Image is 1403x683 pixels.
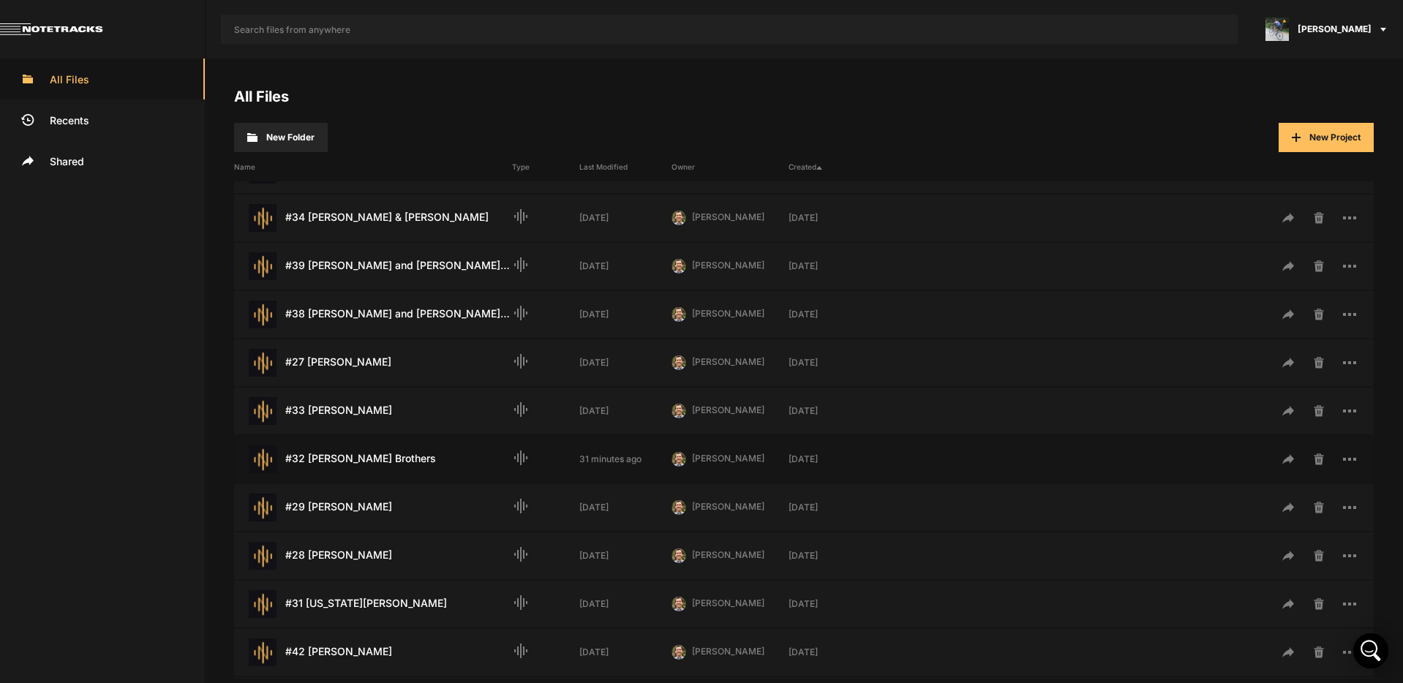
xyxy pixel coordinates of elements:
[234,542,512,570] div: #28 [PERSON_NAME]
[249,204,277,232] img: star-track.png
[234,397,512,425] div: #33 [PERSON_NAME]
[579,356,672,369] div: [DATE]
[692,211,764,222] span: [PERSON_NAME]
[692,356,764,367] span: [PERSON_NAME]
[234,494,512,521] div: #29 [PERSON_NAME]
[512,642,530,660] mat-icon: Audio
[579,597,672,611] div: [DATE]
[672,211,686,225] img: 424769395311cb87e8bb3f69157a6d24
[512,352,530,370] mat-icon: Audio
[234,349,512,377] div: #27 [PERSON_NAME]
[579,211,672,224] div: [DATE]
[579,404,672,418] div: [DATE]
[249,542,277,570] img: star-track.png
[234,204,512,232] div: #34 [PERSON_NAME] & [PERSON_NAME]
[789,260,881,273] div: [DATE]
[249,349,277,377] img: star-track.png
[512,497,530,515] mat-icon: Audio
[1298,23,1372,36] span: [PERSON_NAME]
[692,646,764,657] span: [PERSON_NAME]
[789,404,881,418] div: [DATE]
[789,162,881,173] div: Created
[234,590,512,618] div: #31 [US_STATE][PERSON_NAME]
[579,260,672,273] div: [DATE]
[579,549,672,562] div: [DATE]
[672,597,686,611] img: 424769395311cb87e8bb3f69157a6d24
[249,397,277,425] img: star-track.png
[672,500,686,515] img: 424769395311cb87e8bb3f69157a6d24
[692,260,764,271] span: [PERSON_NAME]
[249,638,277,666] img: star-track.png
[579,646,672,659] div: [DATE]
[789,549,881,562] div: [DATE]
[672,645,686,660] img: 424769395311cb87e8bb3f69157a6d24
[512,208,530,225] mat-icon: Audio
[234,162,512,173] div: Name
[234,88,289,105] a: All Files
[249,445,277,473] img: star-track.png
[249,252,277,280] img: star-track.png
[249,301,277,328] img: star-track.png
[692,308,764,319] span: [PERSON_NAME]
[1265,18,1289,41] img: ACg8ocLxXzHjWyafR7sVkIfmxRufCxqaSAR27SDjuE-ggbMy1qqdgD8=s96-c
[579,501,672,514] div: [DATE]
[692,453,764,464] span: [PERSON_NAME]
[789,356,881,369] div: [DATE]
[512,449,530,467] mat-icon: Audio
[692,501,764,512] span: [PERSON_NAME]
[672,162,789,173] div: Owner
[672,307,686,322] img: 424769395311cb87e8bb3f69157a6d24
[692,404,764,415] span: [PERSON_NAME]
[249,494,277,521] img: star-track.png
[692,549,764,560] span: [PERSON_NAME]
[789,453,881,466] div: [DATE]
[512,546,530,563] mat-icon: Audio
[1353,633,1388,668] div: Open Intercom Messenger
[512,594,530,611] mat-icon: Audio
[512,304,530,322] mat-icon: Audio
[789,211,881,224] div: [DATE]
[1309,132,1361,143] span: New Project
[692,597,764,608] span: [PERSON_NAME]
[249,590,277,618] img: star-track.png
[512,256,530,273] mat-icon: Audio
[512,401,530,418] mat-icon: Audio
[672,548,686,563] img: 424769395311cb87e8bb3f69157a6d24
[1279,123,1374,152] button: New Project
[234,123,328,152] button: New Folder
[789,308,881,321] div: [DATE]
[579,453,672,466] div: 31 minutes ago
[234,301,512,328] div: #38 [PERSON_NAME] and [PERSON_NAME] PT. 1
[234,445,512,473] div: #32 [PERSON_NAME] Brothers
[672,404,686,418] img: 424769395311cb87e8bb3f69157a6d24
[789,597,881,611] div: [DATE]
[789,501,881,514] div: [DATE]
[579,162,672,173] div: Last Modified
[672,452,686,467] img: 424769395311cb87e8bb3f69157a6d24
[672,259,686,273] img: 424769395311cb87e8bb3f69157a6d24
[579,308,672,321] div: [DATE]
[234,252,512,280] div: #39 [PERSON_NAME] and [PERSON_NAME] PT. 2
[789,646,881,659] div: [DATE]
[672,355,686,370] img: 424769395311cb87e8bb3f69157a6d24
[234,638,512,666] div: #42 [PERSON_NAME]
[221,15,1238,44] input: Search files from anywhere
[512,162,579,173] div: Type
